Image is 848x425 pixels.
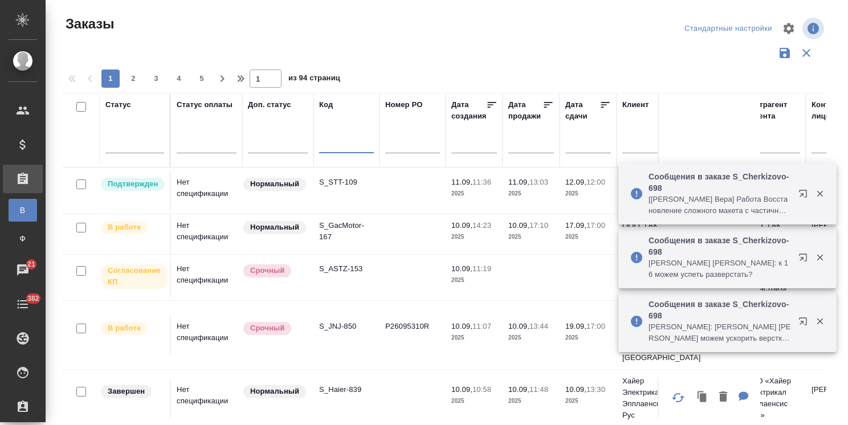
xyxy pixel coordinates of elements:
p: 11:19 [472,264,491,273]
span: 3 [147,73,165,84]
div: Выставляет КМ при направлении счета или после выполнения всех работ/сдачи заказа клиенту. Окончат... [100,384,164,399]
p: 14:23 [472,221,491,230]
div: Статус по умолчанию для стандартных заказов [242,220,308,235]
p: 11:07 [472,322,491,330]
div: Статус оплаты [177,99,233,111]
span: Настроить таблицу [775,15,802,42]
button: Закрыть [808,316,831,326]
p: 2025 [451,275,497,286]
p: 17.09, [565,221,586,230]
p: 11:48 [529,385,548,394]
div: Контрагент клиента [745,99,800,122]
p: 2025 [565,188,611,199]
div: Статус по умолчанию для стандартных заказов [242,177,308,192]
div: Клиент [622,99,649,111]
p: 2025 [508,188,554,199]
p: 11.09, [508,178,529,186]
td: Нет спецификации [171,171,242,211]
p: 2025 [565,395,611,407]
button: 2 [124,70,142,88]
p: В работе [108,222,141,233]
p: 13:30 [586,385,605,394]
span: Ф [14,233,31,244]
button: Закрыть [808,252,831,263]
p: Сообщения в заказе S_Cherkizovo-698 [649,171,791,194]
span: В [14,205,31,216]
div: Выставляет ПМ после принятия заказа от КМа [100,220,164,235]
button: Сбросить фильтры [796,42,817,64]
p: Подтвержден [108,178,158,190]
p: 17:00 [586,221,605,230]
p: 10.09, [451,221,472,230]
p: 10.09, [451,264,472,273]
a: 21 [3,256,43,284]
p: 2025 [451,231,497,243]
p: Нормальный [250,178,299,190]
p: S_GacMotor-167 [319,220,374,243]
p: 2025 [451,332,497,344]
p: 11:36 [472,178,491,186]
button: Открыть в новой вкладке [792,310,819,337]
p: Согласование КП [108,265,161,288]
p: 2025 [508,231,554,243]
div: Код [319,99,333,111]
span: из 94 страниц [288,71,340,88]
p: 13:03 [529,178,548,186]
p: 12.09, [565,178,586,186]
p: S_JNJ-850 [319,321,374,332]
div: Дата сдачи [565,99,600,122]
td: Нет спецификации [171,214,242,254]
p: 13:44 [529,322,548,330]
p: 2025 [565,332,611,344]
span: 382 [21,293,46,304]
button: Закрыть [808,189,831,199]
div: Выставляется автоматически, если на указанный объем услуг необходимо больше времени в стандартном... [242,321,308,336]
p: S_Haier-839 [319,384,374,395]
span: 5 [193,73,211,84]
p: 17:00 [586,322,605,330]
div: Выставляет КМ после уточнения всех необходимых деталей и получения согласия клиента на запуск. С ... [100,177,164,192]
td: Нет спецификации [171,378,242,418]
p: 10.09, [451,322,472,330]
a: Ф [9,227,37,250]
p: 11.09, [451,178,472,186]
p: 2025 [508,332,554,344]
span: 2 [124,73,142,84]
td: Нет спецификации [171,258,242,297]
p: 2025 [451,395,497,407]
p: Срочный [250,265,284,276]
p: Нормальный [250,222,299,233]
button: 4 [170,70,188,88]
p: 2025 [565,231,611,243]
p: Нормальный [250,386,299,397]
p: Сообщения в заказе S_Cherkizovo-698 [649,299,791,321]
p: 17:10 [529,221,548,230]
div: split button [682,20,775,38]
a: 382 [3,290,43,318]
p: В работе [108,322,141,334]
div: Дата продажи [508,99,543,122]
button: Открыть в новой вкладке [792,182,819,210]
span: 4 [170,73,188,84]
a: В [9,199,37,222]
div: Выставляется автоматически, если на указанный объем услуг необходимо больше времени в стандартном... [242,263,308,279]
p: S_ASTZ-153 [319,263,374,275]
div: Выставляет ПМ после принятия заказа от КМа [100,321,164,336]
p: 10.09, [451,385,472,394]
td: Нет спецификации [171,315,242,355]
p: Завершен [108,386,145,397]
p: 2025 [451,188,497,199]
p: [PERSON_NAME]: [PERSON_NAME] [PERSON_NAME] можем ускорить верстку? иначе мы не успеем [649,321,791,344]
td: P26095310R [380,315,446,355]
div: Доп. статус [248,99,291,111]
p: [[PERSON_NAME] Вера] Работа Восстановление сложного макета с частичным соответствием оформлению о... [649,194,791,216]
div: Статус [105,99,131,111]
span: 21 [21,259,42,270]
span: Посмотреть информацию [802,18,826,39]
p: S_STT-109 [319,177,374,188]
button: 3 [147,70,165,88]
p: 10:58 [472,385,491,394]
button: Открыть в новой вкладке [792,246,819,273]
p: [PERSON_NAME] [PERSON_NAME]: к 16 можем успеть разверстать? [649,258,791,280]
p: 10.09, [565,385,586,394]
